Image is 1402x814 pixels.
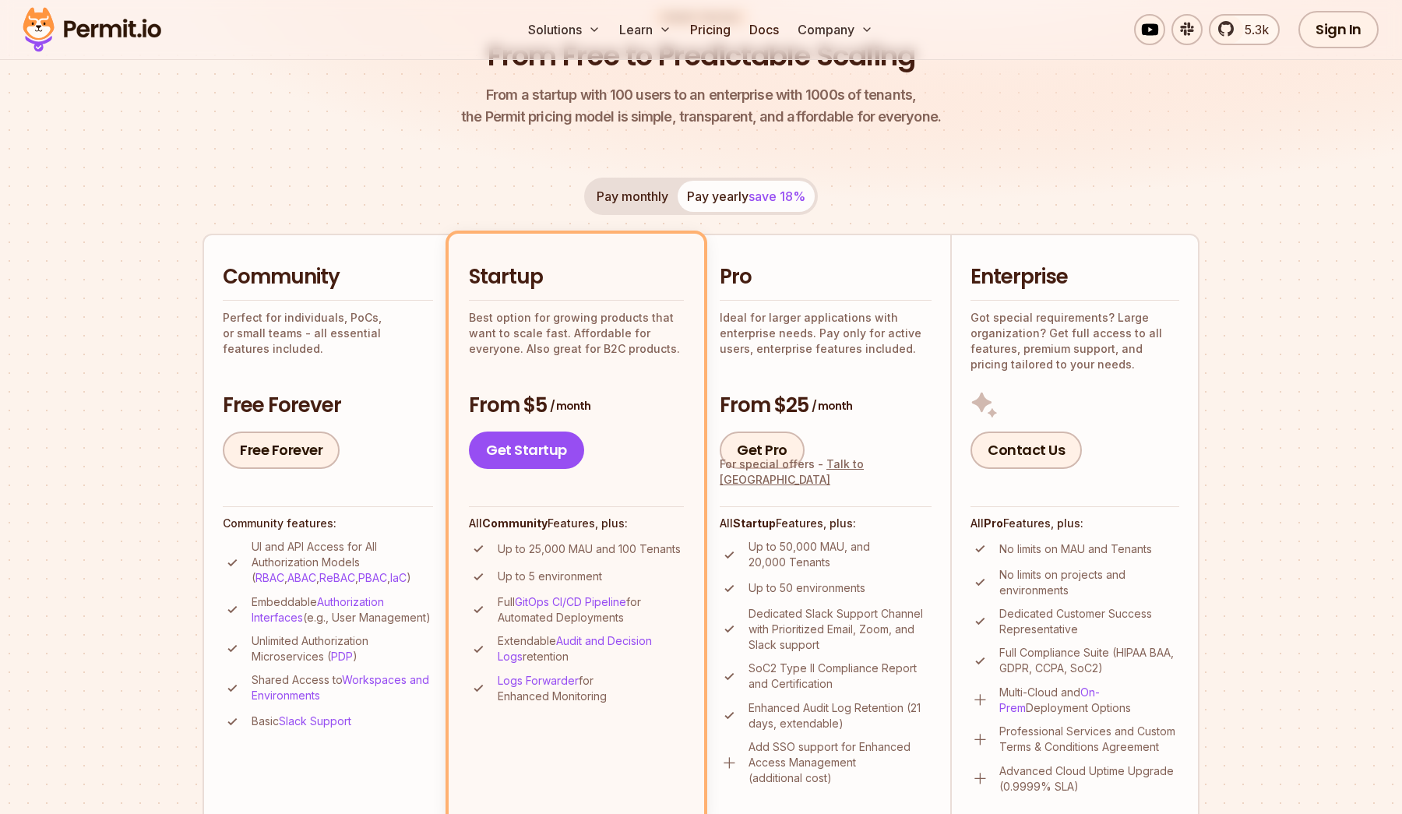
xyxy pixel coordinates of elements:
p: Up to 5 environment [498,569,602,584]
p: Full Compliance Suite (HIPAA BAA, GDPR, CCPA, SoC2) [999,645,1179,676]
h2: Community [223,263,433,291]
a: ReBAC [319,571,355,584]
a: On-Prem [999,685,1100,714]
p: SoC2 Type II Compliance Report and Certification [749,661,932,692]
p: Best option for growing products that want to scale fast. Affordable for everyone. Also great for... [469,310,684,357]
h3: From $5 [469,392,684,420]
h2: Enterprise [970,263,1179,291]
span: / month [550,398,590,414]
button: Learn [613,14,678,45]
p: Advanced Cloud Uptime Upgrade (0.9999% SLA) [999,763,1179,795]
p: Up to 50,000 MAU, and 20,000 Tenants [749,539,932,570]
a: Pricing [684,14,737,45]
p: Dedicated Customer Success Representative [999,606,1179,637]
span: 5.3k [1235,20,1269,39]
p: Unlimited Authorization Microservices ( ) [252,633,433,664]
a: 5.3k [1209,14,1280,45]
p: the Permit pricing model is simple, transparent, and affordable for everyone. [461,84,941,128]
p: Extendable retention [498,633,684,664]
span: / month [812,398,852,414]
strong: Community [482,516,548,530]
a: Logs Forwarder [498,674,579,687]
a: Sign In [1298,11,1379,48]
span: From a startup with 100 users to an enterprise with 1000s of tenants, [461,84,941,106]
p: Perfect for individuals, PoCs, or small teams - all essential features included. [223,310,433,357]
p: Dedicated Slack Support Channel with Prioritized Email, Zoom, and Slack support [749,606,932,653]
p: Multi-Cloud and Deployment Options [999,685,1179,716]
strong: Pro [984,516,1003,530]
p: UI and API Access for All Authorization Models ( , , , , ) [252,539,433,586]
h1: From Free to Predictable Scaling [488,37,915,76]
p: Add SSO support for Enhanced Access Management (additional cost) [749,739,932,786]
a: Audit and Decision Logs [498,634,652,663]
h4: All Features, plus: [970,516,1179,531]
h2: Startup [469,263,684,291]
p: Ideal for larger applications with enterprise needs. Pay only for active users, enterprise featur... [720,310,932,357]
p: Up to 50 environments [749,580,865,596]
p: Professional Services and Custom Terms & Conditions Agreement [999,724,1179,755]
a: RBAC [255,571,284,584]
a: Get Startup [469,432,584,469]
h4: All Features, plus: [720,516,932,531]
a: PBAC [358,571,387,584]
h2: Pro [720,263,932,291]
p: Up to 25,000 MAU and 100 Tenants [498,541,681,557]
a: ABAC [287,571,316,584]
p: Basic [252,714,351,729]
p: No limits on projects and environments [999,567,1179,598]
p: Got special requirements? Large organization? Get full access to all features, premium support, a... [970,310,1179,372]
button: Solutions [522,14,607,45]
p: Enhanced Audit Log Retention (21 days, extendable) [749,700,932,731]
a: PDP [331,650,353,663]
p: Shared Access to [252,672,433,703]
h4: All Features, plus: [469,516,684,531]
a: Docs [743,14,785,45]
h3: Free Forever [223,392,433,420]
a: Contact Us [970,432,1082,469]
p: Full for Automated Deployments [498,594,684,625]
a: IaC [390,571,407,584]
a: Get Pro [720,432,805,469]
h3: From $25 [720,392,932,420]
a: Slack Support [279,714,351,728]
img: Permit logo [16,3,168,56]
p: Embeddable (e.g., User Management) [252,594,433,625]
a: GitOps CI/CD Pipeline [515,595,626,608]
div: For special offers - [720,456,932,488]
a: Authorization Interfaces [252,595,384,624]
strong: Startup [733,516,776,530]
p: for Enhanced Monitoring [498,673,684,704]
button: Company [791,14,879,45]
button: Pay monthly [587,181,678,212]
a: Free Forever [223,432,340,469]
p: No limits on MAU and Tenants [999,541,1152,557]
h4: Community features: [223,516,433,531]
